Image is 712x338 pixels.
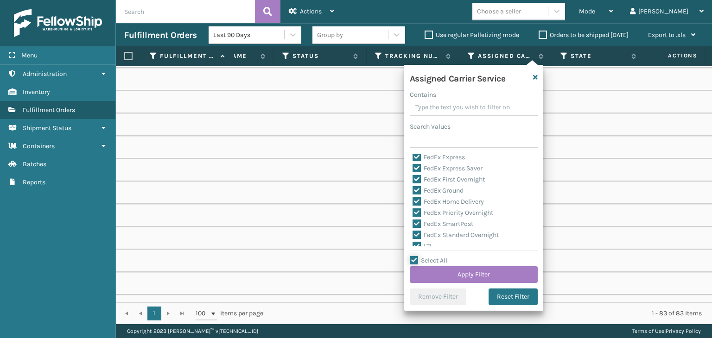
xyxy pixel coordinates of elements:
label: Select All [410,257,447,264]
label: Use regular Palletizing mode [425,31,519,39]
label: LTL [413,242,433,250]
p: Copyright 2023 [PERSON_NAME]™ v [TECHNICAL_ID] [127,324,258,338]
label: FedEx Express Saver [413,164,483,172]
label: FedEx Priority Overnight [413,209,493,217]
button: Apply Filter [410,266,538,283]
label: Fulfillment Order Id [160,52,216,60]
span: Mode [579,7,595,15]
button: Reset Filter [489,288,538,305]
span: Reports [23,178,45,186]
label: FedEx Home Delivery [413,198,484,206]
span: Containers [23,142,55,150]
label: Status [292,52,349,60]
span: Batches [23,160,46,168]
button: Remove Filter [410,288,466,305]
label: Assigned Carrier Service [478,52,534,60]
label: Orders to be shipped [DATE] [539,31,629,39]
span: Export to .xls [648,31,686,39]
span: Actions [300,7,322,15]
label: Search Values [410,122,451,131]
label: FedEx First Overnight [413,175,485,183]
span: Actions [639,48,703,63]
span: Fulfillment Orders [23,106,75,114]
h4: Assigned Carrier Service [410,70,506,84]
span: items per page [196,307,263,320]
label: Contains [410,90,436,100]
label: Tracking Number [385,52,441,60]
a: Terms of Use [632,328,664,334]
div: | [632,324,701,338]
label: FedEx Standard Overnight [413,231,499,239]
label: FedEx SmartPost [413,220,473,228]
span: Shipment Status [23,124,71,132]
a: 1 [147,307,161,320]
span: Menu [21,51,38,59]
div: Group by [317,30,343,40]
label: FedEx Ground [413,187,464,194]
span: Administration [23,70,67,78]
span: 100 [196,309,210,318]
label: FedEx Express [413,153,465,161]
input: Type the text you wish to filter on [410,100,538,116]
a: Privacy Policy [666,328,701,334]
span: Inventory [23,88,50,96]
div: Choose a seller [477,6,521,16]
img: logo [14,9,102,37]
label: State [571,52,627,60]
div: 1 - 83 of 83 items [276,309,702,318]
h3: Fulfillment Orders [124,30,197,41]
div: Last 90 Days [213,30,285,40]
